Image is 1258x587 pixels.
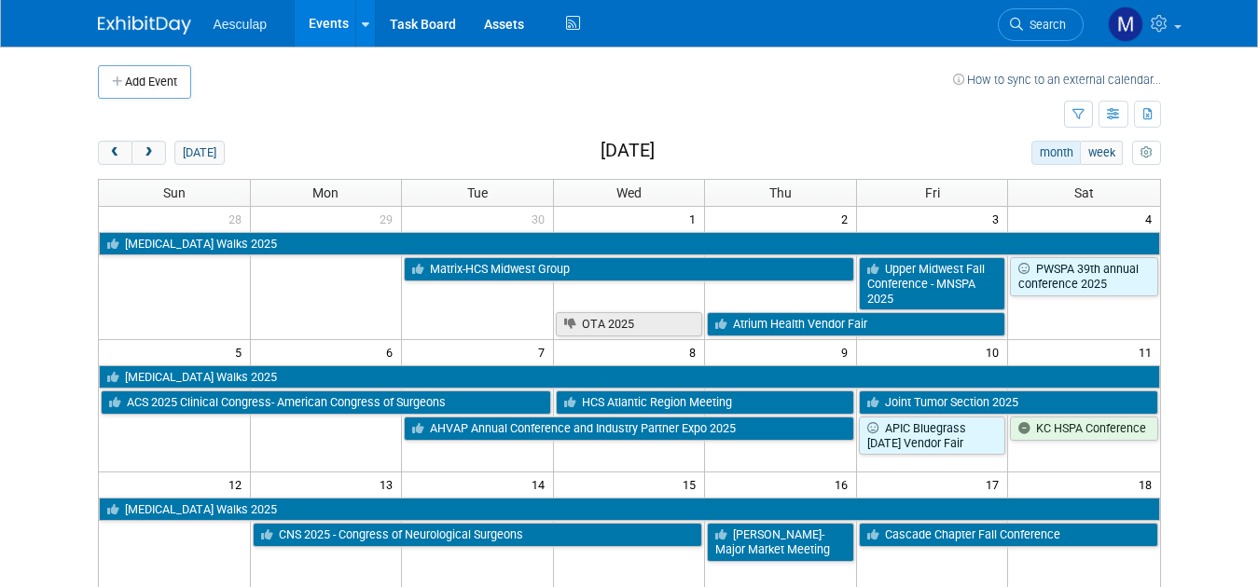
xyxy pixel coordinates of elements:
span: 14 [530,472,553,496]
span: 5 [233,340,250,363]
a: Matrix-HCS Midwest Group [404,257,854,281]
span: Fri [925,185,940,200]
span: 17 [984,472,1007,496]
a: AHVAP Annual Conference and Industry Partner Expo 2025 [404,416,854,441]
a: Atrium Health Vendor Fair [707,312,1005,336]
button: month [1031,141,1081,165]
img: Maggie Jenkins [1108,7,1143,42]
a: How to sync to an external calendar... [953,73,1161,87]
span: 11 [1137,340,1160,363]
a: Search [998,8,1084,41]
a: PWSPA 39th annual conference 2025 [1010,257,1157,295]
button: prev [98,141,132,165]
span: Search [1023,18,1066,32]
a: Joint Tumor Section 2025 [859,390,1158,415]
span: 30 [530,207,553,230]
span: 4 [1143,207,1160,230]
button: next [131,141,166,165]
span: 16 [833,472,856,496]
span: 18 [1137,472,1160,496]
span: Tue [467,185,488,200]
span: 15 [681,472,704,496]
span: Wed [616,185,642,200]
span: 3 [990,207,1007,230]
h2: [DATE] [601,141,655,161]
i: Personalize Calendar [1140,147,1153,159]
span: 10 [984,340,1007,363]
a: [MEDICAL_DATA] Walks 2025 [99,232,1160,256]
button: Add Event [98,65,191,99]
a: [MEDICAL_DATA] Walks 2025 [99,498,1160,522]
span: 2 [839,207,856,230]
span: 13 [378,472,401,496]
a: CNS 2025 - Congress of Neurological Surgeons [253,523,703,547]
a: [PERSON_NAME]-Major Market Meeting [707,523,854,561]
span: Sun [163,185,186,200]
span: Mon [312,185,339,200]
button: myCustomButton [1132,141,1160,165]
img: ExhibitDay [98,16,191,34]
button: week [1080,141,1123,165]
span: 12 [227,472,250,496]
a: KC HSPA Conference [1010,416,1157,441]
a: Cascade Chapter Fall Conference [859,523,1158,547]
span: Sat [1074,185,1094,200]
span: 1 [687,207,704,230]
a: ACS 2025 Clinical Congress- American Congress of Surgeons [101,390,551,415]
a: HCS Atlantic Region Meeting [556,390,854,415]
span: Thu [769,185,792,200]
span: 28 [227,207,250,230]
span: 6 [384,340,401,363]
span: 29 [378,207,401,230]
a: APIC Bluegrass [DATE] Vendor Fair [859,416,1006,455]
a: [MEDICAL_DATA] Walks 2025 [99,365,1160,389]
a: Upper Midwest Fall Conference - MNSPA 2025 [859,257,1006,310]
button: [DATE] [174,141,224,165]
span: 9 [839,340,856,363]
span: Aesculap [214,17,268,32]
